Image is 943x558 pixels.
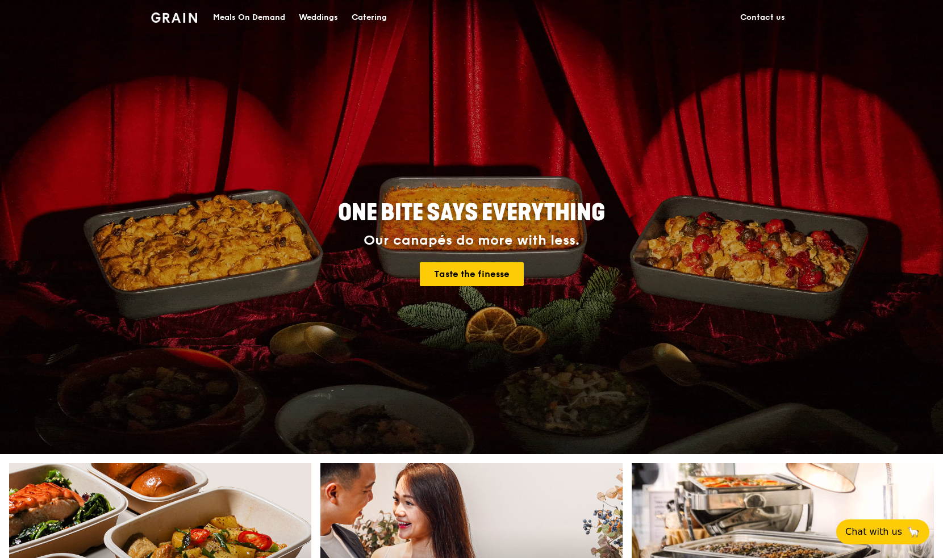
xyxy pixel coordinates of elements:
[845,525,902,539] span: Chat with us
[907,525,920,539] span: 🦙
[151,12,197,23] img: Grain
[267,233,676,249] div: Our canapés do more with less.
[733,1,792,35] a: Contact us
[352,1,387,35] div: Catering
[292,1,345,35] a: Weddings
[420,262,524,286] a: Taste the finesse
[213,1,285,35] div: Meals On Demand
[836,519,929,544] button: Chat with us🦙
[338,199,605,226] span: ONE BITE SAYS EVERYTHING
[299,1,338,35] div: Weddings
[345,1,394,35] a: Catering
